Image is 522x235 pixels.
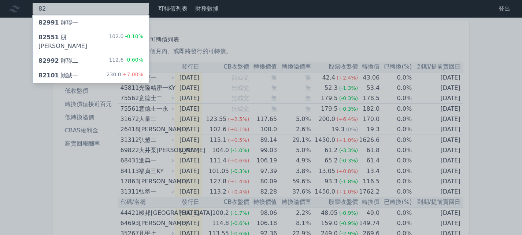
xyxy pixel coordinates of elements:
a: 82992群聯二 112.6-0.60% [33,54,149,68]
span: 82101 [38,72,59,79]
div: 群聯二 [38,56,78,65]
span: 82551 [38,34,59,41]
div: 朋[PERSON_NAME] [38,33,109,51]
span: +7.00% [121,71,143,77]
span: -0.60% [123,57,143,63]
div: 群聯一 [38,18,78,27]
span: 82992 [38,57,59,64]
div: 102.0 [109,33,143,51]
a: 82101勤誠一 230.0+7.00% [33,68,149,83]
a: 82991群聯一 [33,15,149,30]
div: 112.6 [109,56,143,65]
span: -0.10% [123,33,143,39]
div: 勤誠一 [38,71,78,80]
span: 82991 [38,19,59,26]
div: 230.0 [107,71,143,80]
a: 82551朋[PERSON_NAME] 102.0-0.10% [33,30,149,54]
